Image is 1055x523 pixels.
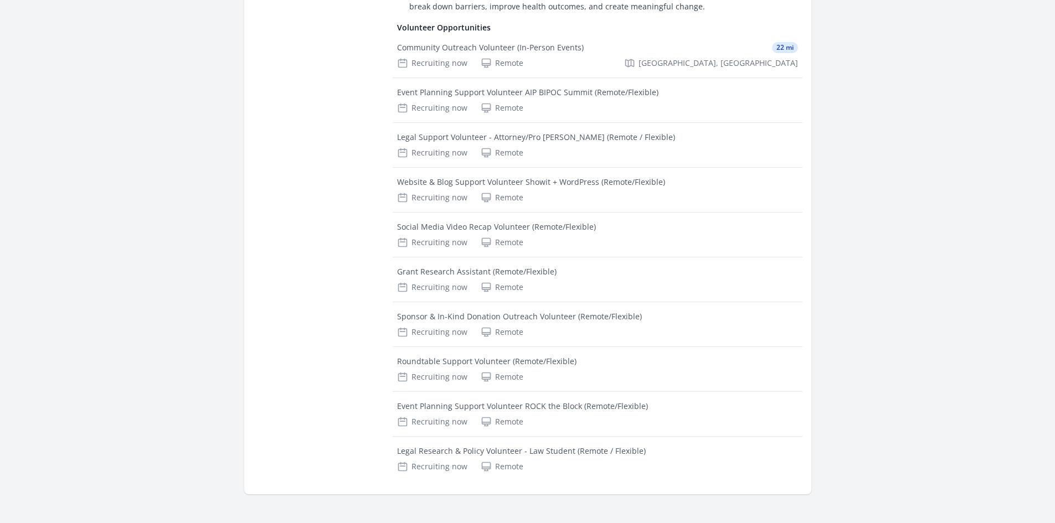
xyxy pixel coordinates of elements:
a: Roundtable Support Volunteer (Remote/Flexible) Recruiting now Remote [393,347,802,391]
div: Remote [481,416,523,427]
div: Recruiting now [397,327,467,338]
a: Website & Blog Support Volunteer Showit + WordPress (Remote/Flexible) Recruiting now Remote [393,168,802,212]
a: Social Media Video Recap Volunteer (Remote/Flexible) Recruiting now Remote [393,213,802,257]
a: Legal Research & Policy Volunteer - Law Student (Remote / Flexible) Recruiting now Remote [393,437,802,481]
div: Website & Blog Support Volunteer Showit + WordPress (Remote/Flexible) [397,177,665,188]
div: Remote [481,58,523,69]
span: [GEOGRAPHIC_DATA], [GEOGRAPHIC_DATA] [639,58,798,69]
div: Remote [481,192,523,203]
div: Recruiting now [397,237,467,248]
div: Recruiting now [397,371,467,382]
div: Roundtable Support Volunteer (Remote/Flexible) [397,356,577,367]
a: Grant Research Assistant (Remote/Flexible) Recruiting now Remote [393,257,802,302]
div: Recruiting now [397,102,467,113]
a: Sponsor & In-Kind Donation Outreach Volunteer (Remote/Flexible) Recruiting now Remote [393,302,802,346]
a: Legal Support Volunteer - Attorney/Pro [PERSON_NAME] (Remote / Flexible) Recruiting now Remote [393,123,802,167]
div: Remote [481,282,523,293]
div: Remote [481,371,523,382]
a: Community Outreach Volunteer (In-Person Events) 22 mi Recruiting now Remote [GEOGRAPHIC_DATA], [G... [393,33,802,77]
div: Community Outreach Volunteer (In-Person Events) [397,42,584,53]
div: Legal Research & Policy Volunteer - Law Student (Remote / Flexible) [397,446,646,457]
div: Event Planning Support Volunteer AIP BIPOC Summit (Remote/Flexible) [397,87,658,98]
div: Event Planning Support Volunteer ROCK the Block (Remote/Flexible) [397,401,648,412]
div: Sponsor & In-Kind Donation Outreach Volunteer (Remote/Flexible) [397,311,642,322]
div: Grant Research Assistant (Remote/Flexible) [397,266,557,277]
div: Remote [481,237,523,248]
a: Event Planning Support Volunteer ROCK the Block (Remote/Flexible) Recruiting now Remote [393,392,802,436]
h4: Volunteer Opportunities [397,22,798,33]
div: Recruiting now [397,461,467,472]
div: Social Media Video Recap Volunteer (Remote/Flexible) [397,221,596,232]
div: Remote [481,461,523,472]
div: Recruiting now [397,147,467,158]
div: Recruiting now [397,192,467,203]
div: Recruiting now [397,58,467,69]
div: Remote [481,102,523,113]
a: Event Planning Support Volunteer AIP BIPOC Summit (Remote/Flexible) Recruiting now Remote [393,78,802,122]
div: Recruiting now [397,416,467,427]
div: Recruiting now [397,282,467,293]
div: Remote [481,147,523,158]
div: Legal Support Volunteer - Attorney/Pro [PERSON_NAME] (Remote / Flexible) [397,132,675,143]
div: Remote [481,327,523,338]
span: 22 mi [772,42,798,53]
